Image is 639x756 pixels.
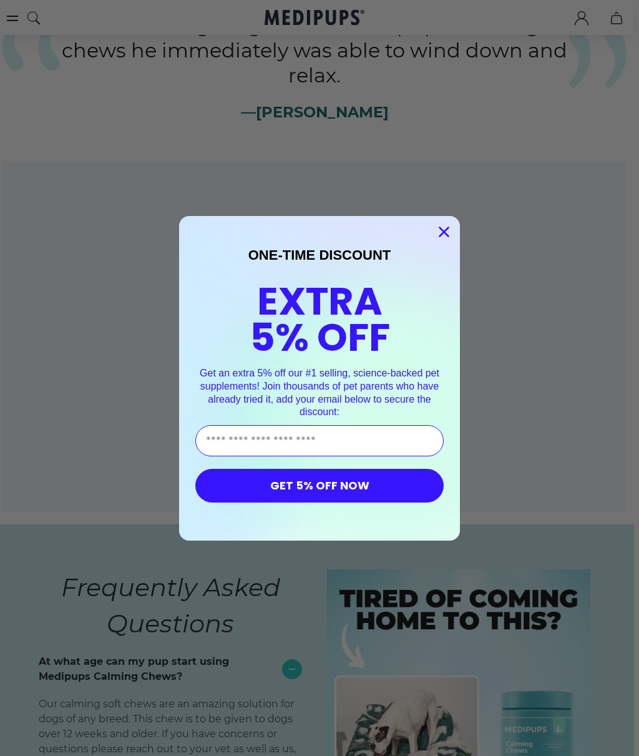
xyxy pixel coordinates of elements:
span: EXTRA [257,274,383,328]
button: Close dialog [433,221,455,243]
span: ONE-TIME DISCOUNT [248,247,391,263]
button: GET 5% OFF NOW [195,469,444,503]
span: Get an extra 5% off our #1 selling, science-backed pet supplements! Join thousands of pet parents... [200,368,439,417]
span: 5% OFF [250,310,390,365]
